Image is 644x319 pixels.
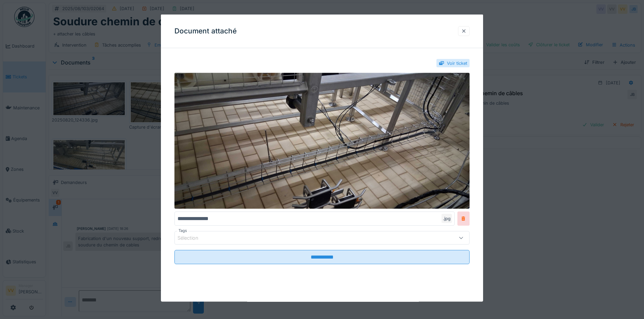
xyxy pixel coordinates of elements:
[447,60,467,67] div: Voir ticket
[174,73,470,209] img: 6f672963-edd0-4589-8eb6-ca63c010c294-20250820_124336.jpg
[174,27,237,35] h3: Document attaché
[442,214,452,223] div: .jpg
[177,228,188,234] label: Tags
[177,234,208,242] div: Sélection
